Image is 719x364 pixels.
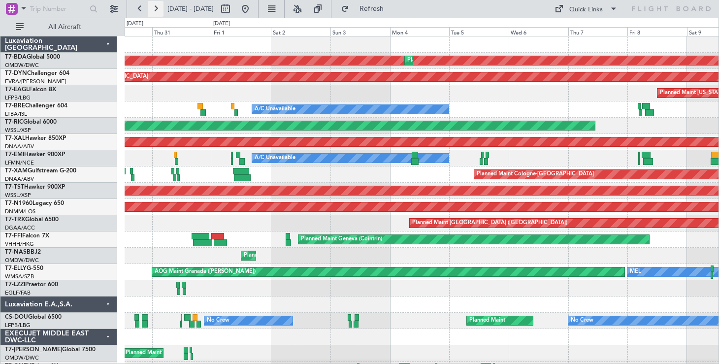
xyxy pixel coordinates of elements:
[207,313,229,328] div: No Crew
[5,54,60,60] a: T7-BDAGlobal 5000
[5,62,39,69] a: OMDW/DWC
[5,94,31,101] a: LFPB/LBG
[5,152,24,158] span: T7-EMI
[5,54,27,60] span: T7-BDA
[5,289,31,297] a: EGLF/FAB
[5,208,35,215] a: DNMM/LOS
[5,347,96,353] a: T7-[PERSON_NAME]Global 7500
[5,257,39,264] a: OMDW/DWC
[30,1,87,16] input: Trip Number
[5,78,66,85] a: EVRA/[PERSON_NAME]
[5,282,25,288] span: T7-LZZI
[212,27,271,36] div: Fri 1
[5,168,76,174] a: T7-XAMGulfstream G-200
[5,135,25,141] span: T7-XAL
[336,1,395,17] button: Refresh
[5,192,31,199] a: WSSL/XSP
[412,216,567,231] div: Planned Maint [GEOGRAPHIC_DATA] ([GEOGRAPHIC_DATA])
[407,53,504,68] div: Planned Maint Dubai (Al Maktoum Intl)
[568,27,628,36] div: Thu 7
[5,135,66,141] a: T7-XALHawker 850XP
[5,282,58,288] a: T7-LZZIPraetor 600
[390,27,450,36] div: Mon 4
[449,27,509,36] div: Tue 5
[5,322,31,329] a: LFPB/LBG
[5,249,27,255] span: T7-NAS
[5,249,41,255] a: T7-NASBBJ2
[126,346,243,361] div: Planned Maint London ([GEOGRAPHIC_DATA])
[5,217,59,223] a: T7-TRXGlobal 6500
[5,70,27,76] span: T7-DYN
[5,159,34,166] a: LFMN/NCE
[469,313,505,328] div: Planned Maint
[167,4,214,13] span: [DATE] - [DATE]
[5,119,23,125] span: T7-RIC
[5,217,25,223] span: T7-TRX
[5,110,27,118] a: LTBA/ISL
[5,233,49,239] a: T7-FFIFalcon 7X
[127,20,143,28] div: [DATE]
[571,313,593,328] div: No Crew
[5,127,31,134] a: WSSL/XSP
[5,240,34,248] a: VHHH/HKG
[5,314,62,320] a: CS-DOUGlobal 6500
[271,27,330,36] div: Sat 2
[550,1,622,17] button: Quick Links
[244,248,355,263] div: Planned Maint Abuja ([PERSON_NAME] Intl)
[301,232,382,247] div: Planned Maint Geneva (Cointrin)
[5,103,67,109] a: T7-BREChallenger 604
[26,24,104,31] span: All Aircraft
[5,184,65,190] a: T7-TSTHawker 900XP
[5,265,43,271] a: T7-ELLYG-550
[5,119,57,125] a: T7-RICGlobal 6000
[5,168,28,174] span: T7-XAM
[255,151,295,165] div: A/C Unavailable
[213,20,230,28] div: [DATE]
[569,5,603,15] div: Quick Links
[5,87,56,93] a: T7-EAGLFalcon 8X
[5,70,69,76] a: T7-DYNChallenger 604
[152,27,212,36] div: Thu 31
[509,27,568,36] div: Wed 6
[5,314,28,320] span: CS-DOU
[5,265,27,271] span: T7-ELLY
[5,175,34,183] a: DNAA/ABV
[630,265,641,279] div: MEL
[330,27,390,36] div: Sun 3
[5,103,25,109] span: T7-BRE
[5,87,29,93] span: T7-EAGL
[155,265,256,279] div: AOG Maint Granada ([PERSON_NAME])
[351,5,392,12] span: Refresh
[5,200,33,206] span: T7-N1960
[5,152,65,158] a: T7-EMIHawker 900XP
[5,347,62,353] span: T7-[PERSON_NAME]
[5,184,24,190] span: T7-TST
[627,27,687,36] div: Fri 8
[5,224,35,232] a: DGAA/ACC
[5,273,34,280] a: WMSA/SZB
[5,233,22,239] span: T7-FFI
[477,167,594,182] div: Planned Maint Cologne-[GEOGRAPHIC_DATA]
[5,200,64,206] a: T7-N1960Legacy 650
[255,102,295,117] div: A/C Unavailable
[5,143,34,150] a: DNAA/ABV
[5,354,39,362] a: OMDW/DWC
[11,19,107,35] button: All Aircraft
